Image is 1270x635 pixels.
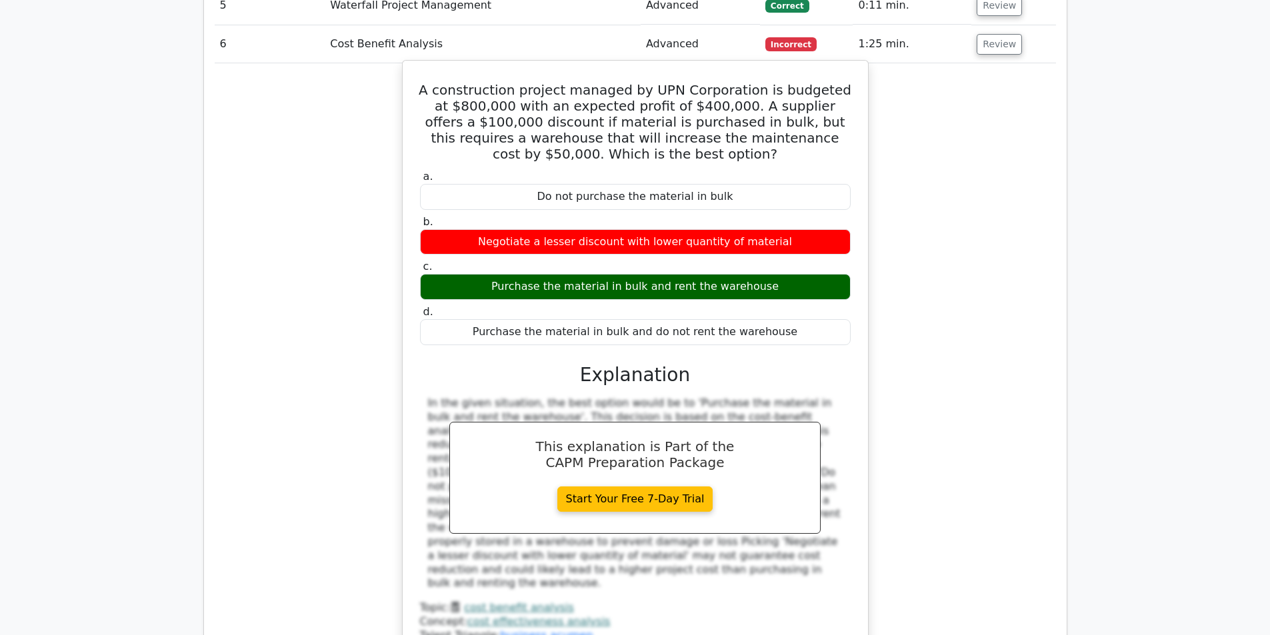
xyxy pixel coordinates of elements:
[641,25,760,63] td: Advanced
[423,260,433,273] span: c.
[853,25,971,63] td: 1:25 min.
[420,319,851,345] div: Purchase the material in bulk and do not rent the warehouse
[428,396,843,590] div: In the given situation, the best option would be to 'Purchase the material in bulk and rent the w...
[420,274,851,300] div: Purchase the material in bulk and rent the warehouse
[420,229,851,255] div: Negotiate a lesser discount with lower quantity of material
[423,215,433,228] span: b.
[419,82,852,162] h5: A construction project managed by UPN Corporation is budgeted at $800,000 with an expected profit...
[467,615,610,628] a: cost effectiveness analysis
[420,615,851,629] div: Concept:
[423,305,433,318] span: d.
[420,601,851,615] div: Topic:
[325,25,641,63] td: Cost Benefit Analysis
[464,601,573,614] a: cost benefit analysis
[420,184,851,210] div: Do not purchase the material in bulk
[423,170,433,183] span: a.
[765,37,817,51] span: Incorrect
[215,25,325,63] td: 6
[557,486,713,512] a: Start Your Free 7-Day Trial
[977,34,1022,55] button: Review
[428,364,843,386] h3: Explanation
